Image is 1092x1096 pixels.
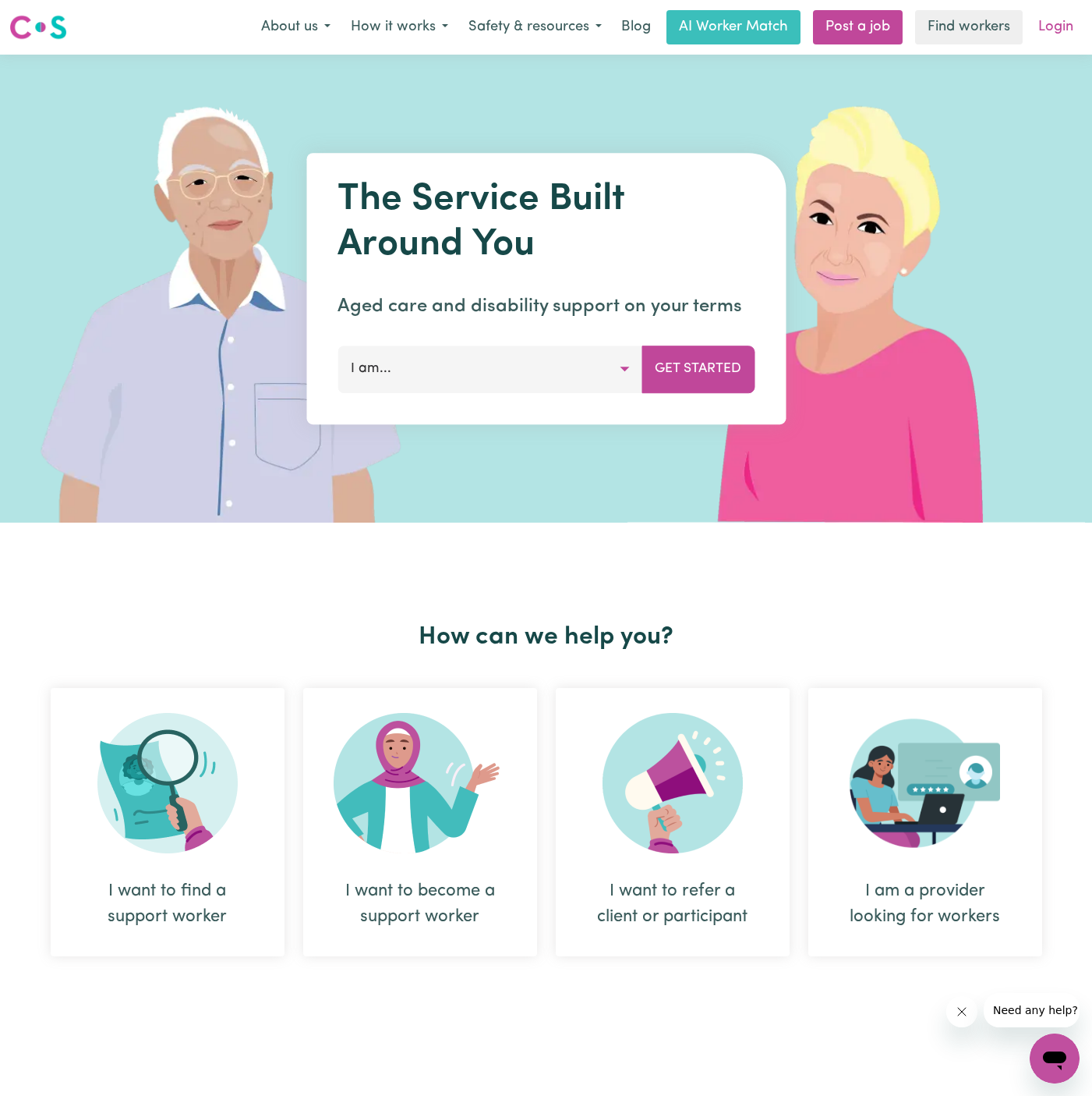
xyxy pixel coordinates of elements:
[341,878,500,930] div: I want to become a support worker
[593,878,752,930] div: I want to refer a client or participant
[850,713,1001,853] img: Provider
[97,713,238,853] img: Search
[666,10,800,44] a: AI Worker Match
[88,878,247,930] div: I want to find a support worker
[641,346,755,392] button: Get Started
[946,996,977,1027] iframe: Close message
[41,622,1051,652] h2: How can we help you?
[984,993,1080,1027] iframe: Message from company
[915,10,1023,44] a: Find workers
[334,713,507,853] img: Become Worker
[337,293,755,321] p: Aged care and disability support on your terms
[303,688,537,956] div: I want to become a support worker
[9,13,67,41] img: Careseekers logo
[612,10,660,44] a: Blog
[813,10,903,44] a: Post a job
[51,688,284,956] div: I want to find a support worker
[251,11,341,44] button: About us
[9,9,67,45] a: Careseekers logo
[1029,10,1083,44] a: Login
[556,688,790,956] div: I want to refer a client or participant
[808,688,1042,956] div: I am a provider looking for workers
[337,346,642,392] button: I am...
[337,178,755,268] h1: The Service Built Around You
[1030,1034,1080,1084] iframe: Button to launch messaging window
[341,11,458,44] button: How it works
[458,11,612,44] button: Safety & resources
[846,878,1005,930] div: I am a provider looking for workers
[603,713,743,853] img: Refer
